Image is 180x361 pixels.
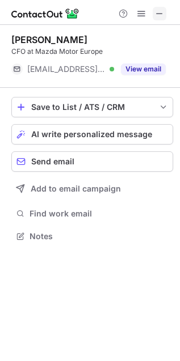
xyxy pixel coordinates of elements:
button: AI write personalized message [11,124,173,145]
img: ContactOut v5.3.10 [11,7,79,20]
div: CFO at Mazda Motor Europe [11,46,173,57]
button: Notes [11,228,173,244]
span: Find work email [30,209,169,219]
button: Add to email campaign [11,179,173,199]
div: [PERSON_NAME] [11,34,87,45]
span: Send email [31,157,74,166]
span: AI write personalized message [31,130,152,139]
button: Find work email [11,206,173,222]
span: Notes [30,231,169,241]
span: Add to email campaign [31,184,121,193]
button: Send email [11,151,173,172]
span: [EMAIL_ADDRESS][DOMAIN_NAME] [27,64,106,74]
button: save-profile-one-click [11,97,173,117]
div: Save to List / ATS / CRM [31,103,153,112]
button: Reveal Button [121,63,166,75]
